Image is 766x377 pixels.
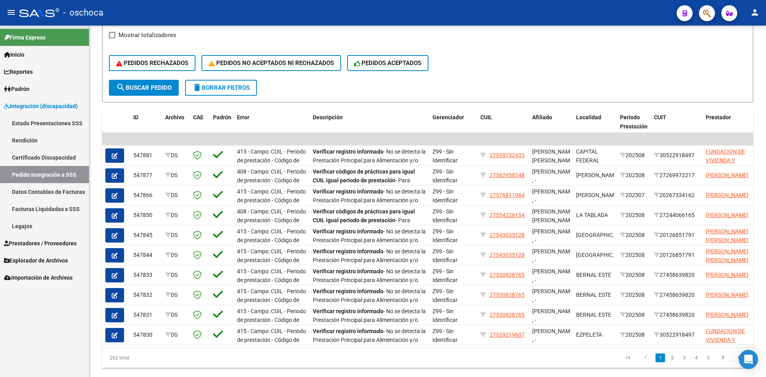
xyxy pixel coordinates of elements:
span: Z99 - Sin Identificar [432,168,458,184]
button: Borrar Filtros [185,80,257,96]
div: 202508 [620,290,648,300]
span: 27530828765 [490,272,525,278]
span: [PERSON_NAME] [576,192,619,198]
span: Z99 - Sin Identificar [432,248,458,264]
datatable-header-cell: Padrón [210,109,234,144]
span: 27939732433 [490,152,525,158]
div: 547850 [133,211,159,220]
span: Z99 - Sin Identificar [432,268,458,284]
datatable-header-cell: Prestador [703,109,754,144]
span: 415 - Campo: CUIL - Periodo de prestación - Código de practica [237,328,306,353]
a: go to next page [715,353,730,362]
span: EZPELETA [576,332,602,338]
div: 547844 [133,251,159,260]
span: Firma Express [4,33,45,42]
a: go to first page [620,353,636,362]
strong: Verificar registro informado [313,308,383,314]
span: Z99 - Sin Identificar [432,148,458,164]
datatable-header-cell: Error [234,109,310,144]
mat-icon: person [750,8,760,17]
div: 202508 [620,231,648,240]
li: page 1 [654,351,666,365]
span: - No se detecta la Prestación Principal para Alimentación y/o Transporte [313,268,426,293]
span: Prestadores / Proveedores [4,239,77,248]
li: page 3 [678,351,690,365]
datatable-header-cell: CUIL [477,109,529,144]
div: 202508 [620,171,648,180]
button: Buscar Pedido [109,80,179,96]
span: BERNAL ESTE [576,312,611,318]
div: 20126851791 [654,231,699,240]
div: 547831 [133,310,159,320]
strong: Verificar códigos de prácticas para igual CUIL igual periodo de prestación [313,208,415,224]
span: ID [133,114,138,120]
span: [PERSON_NAME] [706,212,748,218]
div: 30522918497 [654,330,699,339]
span: 415 - Campo: CUIL - Periodo de prestación - Código de practica [237,308,306,333]
span: [PERSON_NAME] [PERSON_NAME] , - [532,148,575,173]
span: 408 - Campo: CUIL - Periodo de prestación - Código de practica [237,208,306,233]
span: LA TABLADA [576,212,608,218]
span: Z99 - Sin Identificar [432,188,458,204]
span: Período Prestación [620,114,648,130]
span: Integración (discapacidad) [4,102,78,111]
div: 27458639820 [654,310,699,320]
div: 202508 [620,330,648,339]
button: PEDIDOS ACEPTADOS [347,55,429,71]
span: FUNDACION DE VIVIENDA Y TRABAJO PARA EL LISIADO V I T R A [706,148,751,191]
datatable-header-cell: Archivo [162,109,190,144]
span: 415 - Campo: CUIL - Periodo de prestación - Código de practica [237,248,306,273]
div: 547866 [133,191,159,200]
span: Afiliado [532,114,552,120]
span: Explorador de Archivos [4,256,68,265]
span: [GEOGRAPHIC_DATA] [576,232,630,238]
span: [GEOGRAPHIC_DATA] [576,252,630,258]
a: 2 [667,353,677,362]
div: 202507 [620,191,648,200]
datatable-header-cell: Localidad [573,109,617,144]
div: 30522918497 [654,151,699,160]
button: PEDIDOS NO ACEPTADOS NI RECHAZADOS [201,55,341,71]
span: [PERSON_NAME] [PERSON_NAME] , - [532,208,575,233]
span: Importación de Archivos [4,273,73,282]
div: DS [165,191,187,200]
a: 1 [655,353,665,362]
span: Z99 - Sin Identificar [432,308,458,324]
span: Z99 - Sin Identificar [432,288,458,304]
div: 27458639820 [654,270,699,280]
span: - Para solicitar el modulo ?Prestaciones de apoyo? (código 086) se deberá solicitar para igual CU... [313,208,421,260]
div: 547833 [133,270,159,280]
mat-icon: delete [192,83,202,92]
span: 415 - Campo: CUIL - Periodo de prestación - Código de practica [237,148,306,173]
div: 202508 [620,310,648,320]
strong: Verificar registro informado [313,268,383,274]
span: [PERSON_NAME] [576,172,619,178]
span: [PERSON_NAME] , - [532,188,575,204]
div: DS [165,211,187,220]
span: Z99 - Sin Identificar [432,328,458,343]
strong: Verificar registro informado [313,188,383,195]
span: Localidad [576,114,601,120]
div: 20126851791 [654,251,699,260]
strong: Verificar registro informado [313,148,383,155]
strong: Verificar registro informado [313,328,383,334]
span: - No se detecta la Prestación Principal para Alimentación y/o Transporte [313,308,426,333]
span: CAPITAL FEDERAL [576,148,600,164]
datatable-header-cell: Afiliado [529,109,573,144]
span: CAE [193,114,203,120]
span: Z99 - Sin Identificar [432,228,458,244]
span: 415 - Campo: CUIL - Periodo de prestación - Código de practica [237,268,306,293]
span: 27582958748 [490,172,525,178]
datatable-header-cell: CAE [190,109,210,144]
div: 27269972217 [654,171,699,180]
span: [PERSON_NAME] [706,192,748,198]
span: [PERSON_NAME] [706,292,748,298]
span: 27543035128 [490,232,525,238]
span: BERNAL ESTE [576,272,611,278]
span: Reportes [4,67,33,76]
div: DS [165,231,187,240]
span: 27554226154 [490,212,525,218]
mat-icon: menu [6,8,16,17]
span: [PERSON_NAME] , - [532,168,575,184]
a: 3 [679,353,689,362]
